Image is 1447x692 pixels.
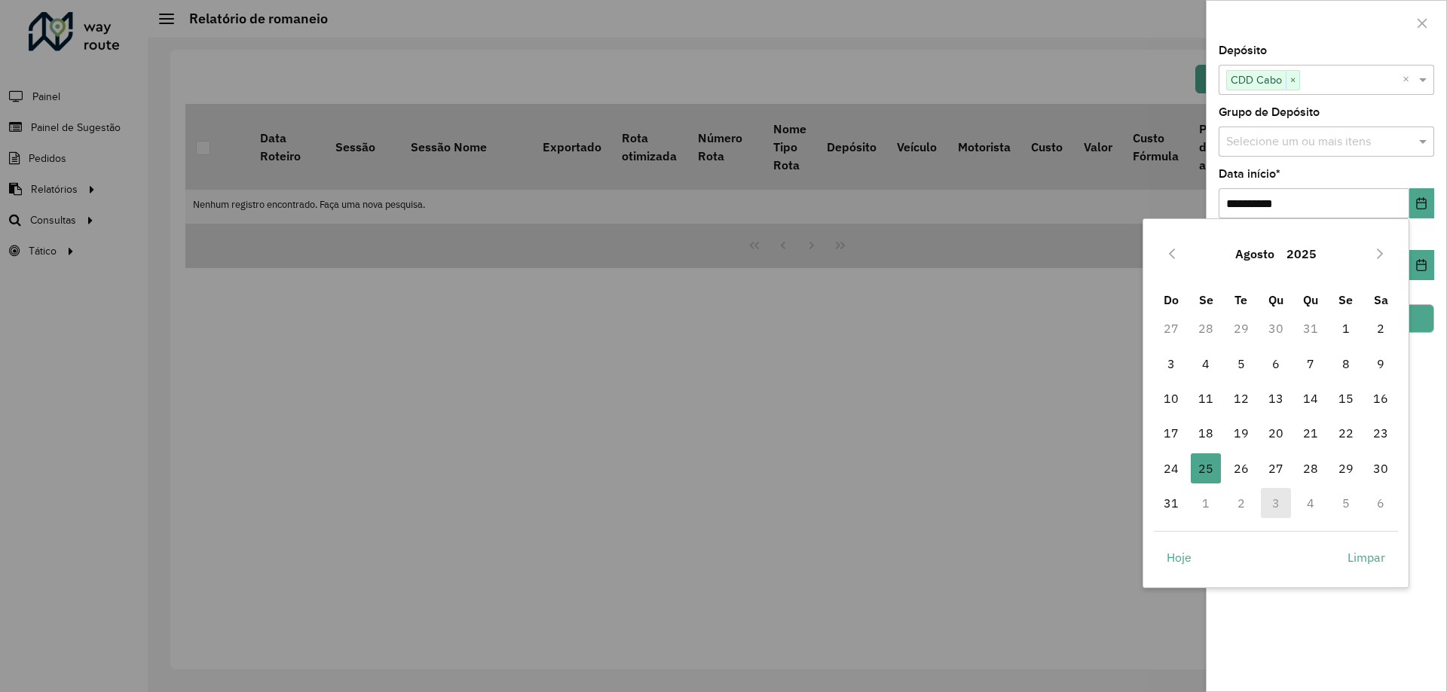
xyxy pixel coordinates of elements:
td: 4 [1188,346,1223,381]
span: 24 [1156,453,1186,483]
td: 28 [1293,451,1328,486]
span: 13 [1261,383,1291,413]
td: 25 [1188,451,1223,486]
span: 15 [1331,383,1361,413]
span: Limpar [1348,548,1385,566]
td: 23 [1363,416,1398,450]
span: CDD Cabo [1227,71,1286,89]
td: 31 [1154,486,1188,520]
span: Clear all [1403,71,1415,89]
td: 24 [1154,451,1188,486]
td: 30 [1259,311,1293,346]
button: Next Month [1368,242,1392,266]
span: Sa [1374,292,1388,307]
span: 4 [1191,349,1221,379]
td: 19 [1223,416,1258,450]
button: Choose Month [1229,236,1280,272]
td: 5 [1329,486,1363,520]
td: 13 [1259,381,1293,416]
span: Qu [1303,292,1318,307]
button: Previous Month [1160,242,1184,266]
td: 6 [1259,346,1293,381]
span: 7 [1296,349,1326,379]
span: 23 [1366,418,1396,448]
td: 16 [1363,381,1398,416]
td: 6 [1363,486,1398,520]
td: 3 [1259,486,1293,520]
span: 21 [1296,418,1326,448]
td: 1 [1188,486,1223,520]
span: 9 [1366,349,1396,379]
span: × [1286,72,1299,90]
td: 12 [1223,381,1258,416]
td: 26 [1223,451,1258,486]
td: 8 [1329,346,1363,381]
label: Data início [1219,165,1280,183]
span: Se [1199,292,1213,307]
span: 6 [1261,349,1291,379]
span: 31 [1156,488,1186,518]
td: 1 [1329,311,1363,346]
td: 3 [1154,346,1188,381]
button: Choose Date [1409,188,1434,218]
td: 15 [1329,381,1363,416]
td: 5 [1223,346,1258,381]
span: 8 [1331,349,1361,379]
td: 27 [1154,311,1188,346]
span: 26 [1226,453,1256,483]
td: 27 [1259,451,1293,486]
td: 2 [1363,311,1398,346]
td: 31 [1293,311,1328,346]
span: 1 [1331,313,1361,343]
span: 22 [1331,418,1361,448]
td: 10 [1154,381,1188,416]
button: Choose Date [1409,250,1434,280]
span: 10 [1156,383,1186,413]
span: 12 [1226,383,1256,413]
td: 21 [1293,416,1328,450]
label: Grupo de Depósito [1219,103,1320,121]
span: 19 [1226,418,1256,448]
span: 18 [1191,418,1221,448]
span: 27 [1261,453,1291,483]
span: 25 [1191,453,1221,483]
span: 5 [1226,349,1256,379]
span: 14 [1296,383,1326,413]
span: 2 [1366,313,1396,343]
span: Qu [1268,292,1283,307]
button: Limpar [1335,542,1398,572]
span: 29 [1331,453,1361,483]
span: 11 [1191,383,1221,413]
td: 30 [1363,451,1398,486]
span: Do [1164,292,1179,307]
span: 16 [1366,383,1396,413]
span: 17 [1156,418,1186,448]
td: 7 [1293,346,1328,381]
td: 9 [1363,346,1398,381]
td: 2 [1223,486,1258,520]
td: 29 [1329,451,1363,486]
td: 18 [1188,416,1223,450]
td: 4 [1293,486,1328,520]
td: 17 [1154,416,1188,450]
td: 20 [1259,416,1293,450]
div: Choose Date [1143,218,1409,588]
button: Hoje [1154,542,1204,572]
td: 14 [1293,381,1328,416]
span: 3 [1156,349,1186,379]
span: Hoje [1167,548,1192,566]
span: 28 [1296,453,1326,483]
td: 11 [1188,381,1223,416]
td: 29 [1223,311,1258,346]
span: Se [1338,292,1353,307]
span: 20 [1261,418,1291,448]
td: 22 [1329,416,1363,450]
span: Te [1234,292,1247,307]
button: Choose Year [1280,236,1323,272]
label: Depósito [1219,41,1267,59]
td: 28 [1188,311,1223,346]
span: 30 [1366,453,1396,483]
